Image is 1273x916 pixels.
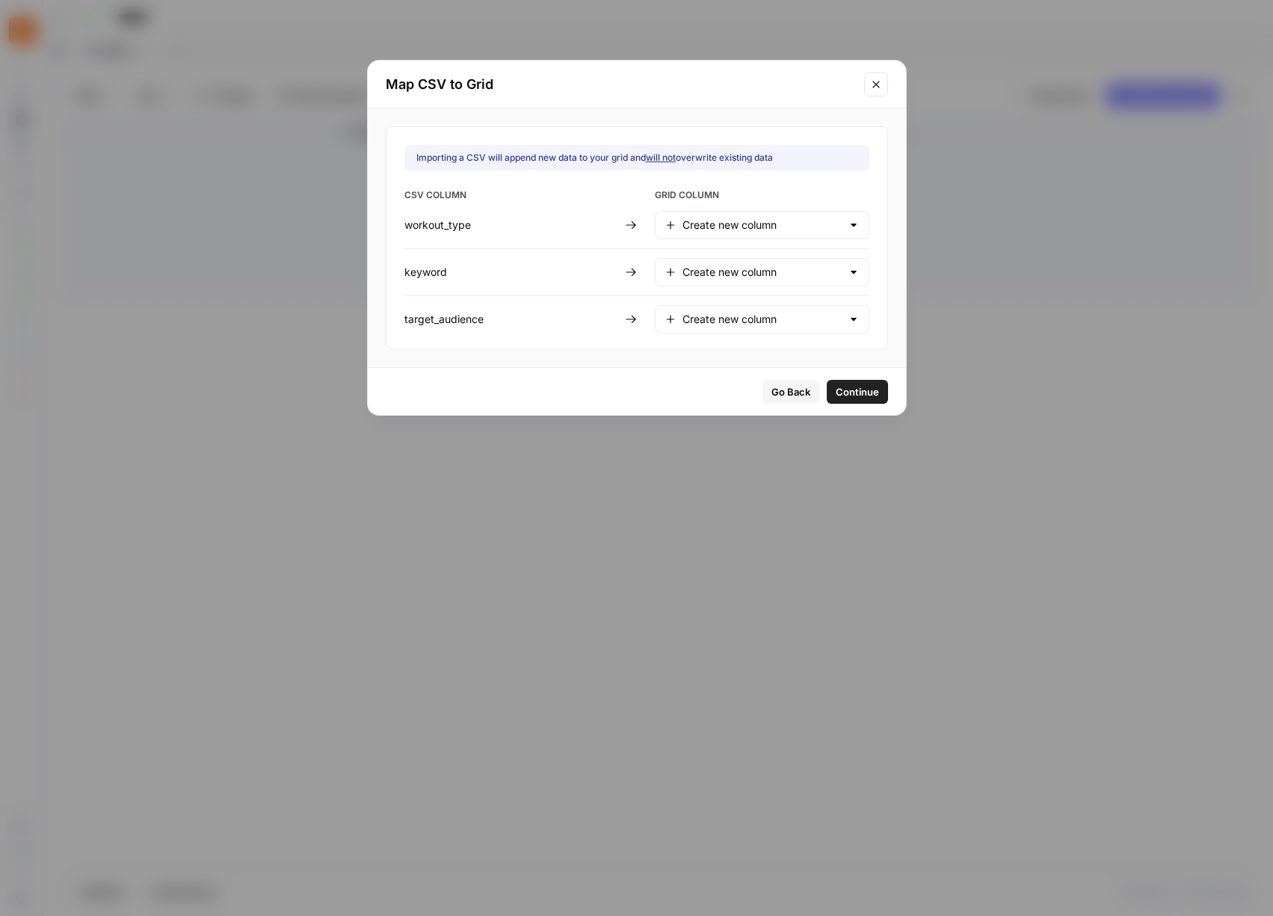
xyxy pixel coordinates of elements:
[762,380,819,404] button: Go Back
[864,73,888,96] button: Close modal
[655,188,869,205] span: GRID COLUMN
[404,312,619,327] div: target_audience
[827,380,888,404] button: Continue
[386,74,855,95] h2: Map CSV to Grid
[404,188,619,205] span: CSV COLUMN
[836,384,879,399] span: Continue
[682,218,842,233] input: Create new column
[646,152,676,163] u: will not
[416,151,773,165] div: Importing a CSV will append new data to your grid and overwrite existing data
[682,265,842,280] input: Create new column
[682,312,842,327] input: Create new column
[404,265,619,280] div: keyword
[404,218,619,233] div: workout_type
[771,384,810,399] span: Go Back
